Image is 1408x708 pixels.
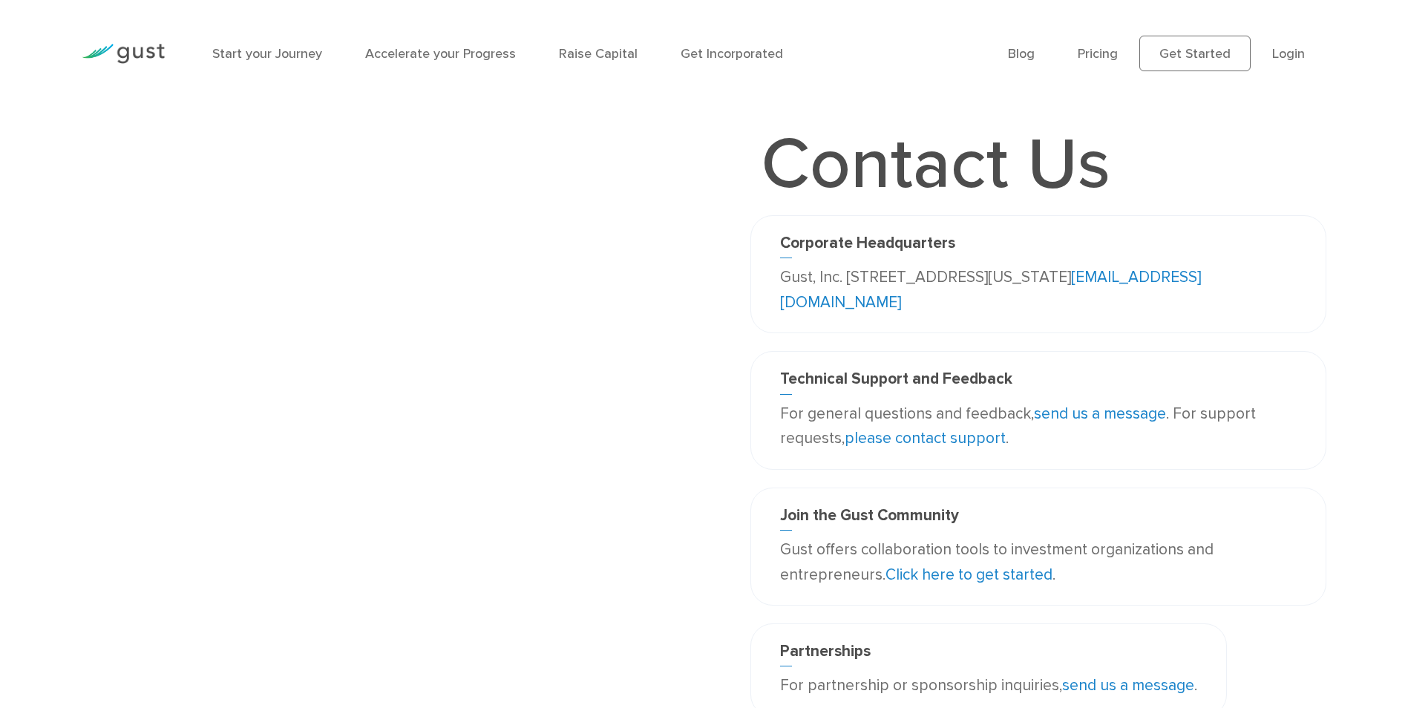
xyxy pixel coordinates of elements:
img: Gust Logo [82,44,165,64]
h3: Partnerships [780,642,1197,666]
a: send us a message [1062,676,1194,695]
a: Raise Capital [559,46,638,62]
a: Start your Journey [212,46,322,62]
a: please contact support [845,429,1006,448]
a: Get Started [1139,36,1251,71]
p: Gust, Inc. [STREET_ADDRESS][US_STATE] [780,265,1297,315]
a: send us a message [1034,404,1166,423]
p: For partnership or sponsorship inquiries, . [780,673,1197,698]
a: Accelerate your Progress [365,46,516,62]
a: Pricing [1078,46,1118,62]
p: Gust offers collaboration tools to investment organizations and entrepreneurs. . [780,537,1297,587]
a: Get Incorporated [681,46,783,62]
a: [EMAIL_ADDRESS][DOMAIN_NAME] [780,268,1201,312]
a: Blog [1008,46,1035,62]
a: Click here to get started [885,566,1052,584]
a: Login [1272,46,1305,62]
h1: Contact Us [750,129,1122,200]
h3: Join the Gust Community [780,506,1297,531]
p: For general questions and feedback, . For support requests, . [780,401,1297,451]
h3: Corporate Headquarters [780,234,1297,258]
h3: Technical Support and Feedback [780,370,1297,394]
